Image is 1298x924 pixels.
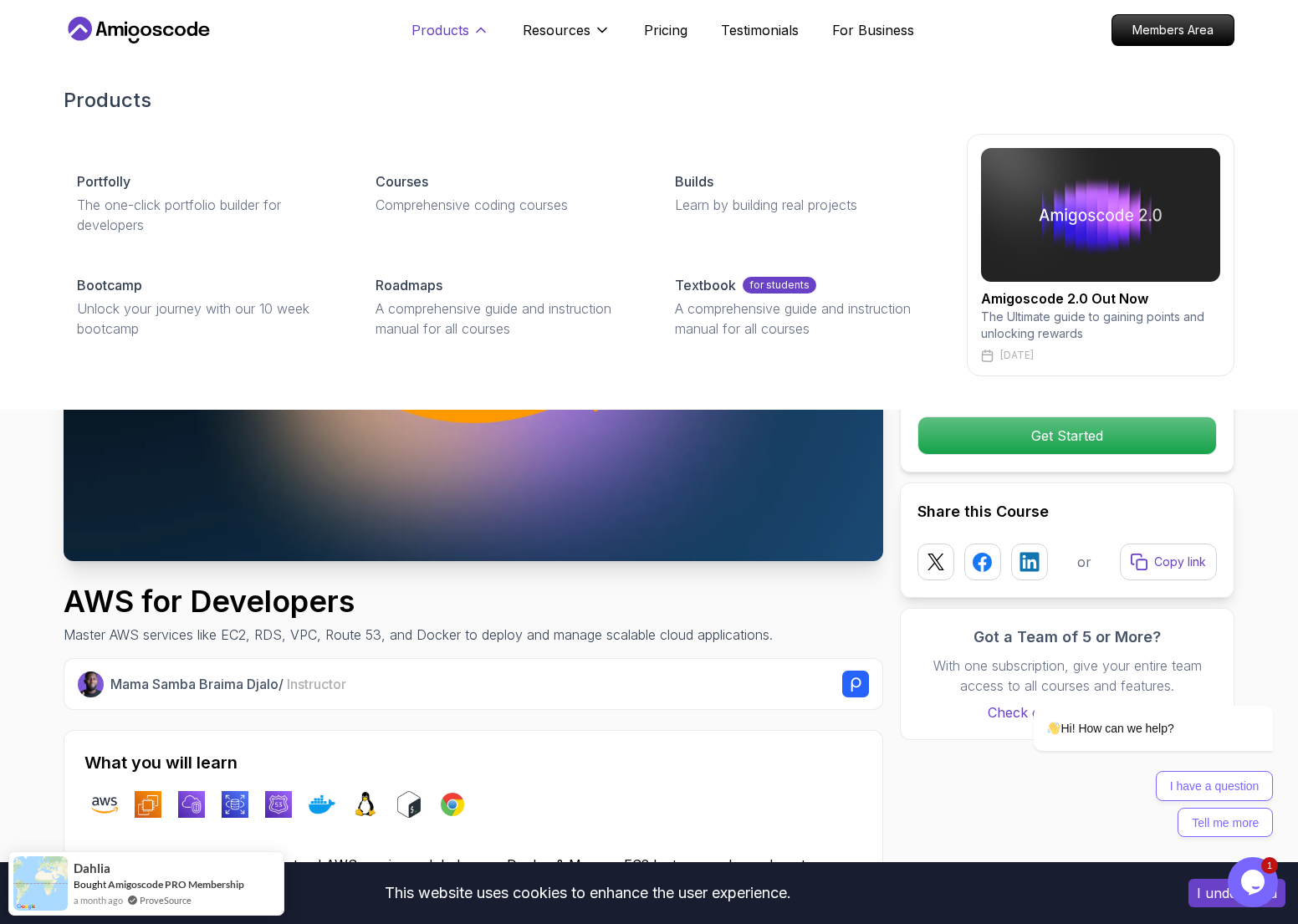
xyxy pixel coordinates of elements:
[362,262,647,352] a: RoadmapsA comprehensive guide and instruction manual for all courses
[74,861,110,876] span: Dahlia
[376,275,442,295] p: Roadmaps
[411,20,489,54] button: Products
[376,299,634,339] p: A comprehensive guide and instruction manual for all courses
[376,195,634,215] p: Comprehensive coding courses
[13,856,68,911] img: provesource social proof notification image
[110,674,346,694] p: Mama Samba Braima Djalo /
[981,288,1220,309] h2: Amigoscode 2.0 Out Now
[64,87,1234,114] h2: Products
[265,791,292,818] img: route53 logo
[13,875,1163,911] div: This website uses cookies to enhance the user experience.
[91,791,118,818] img: aws logo
[675,195,933,215] p: Learn by building real projects
[1077,552,1091,572] p: or
[77,171,130,191] p: Portfolly
[178,791,205,818] img: vpc logo
[74,893,123,907] span: a month ago
[644,20,687,40] a: Pricing
[967,134,1234,376] a: amigoscode 2.0Amigoscode 2.0 Out NowThe Ultimate guide to gaining points and unlocking rewards[DATE]
[108,855,463,895] p: AWS Fundamentals - Understand AWS services, global infrastructure, and cost management.
[743,277,816,294] p: for students
[1112,15,1234,45] p: Members Area
[917,500,1217,523] h2: Share this Course
[917,625,1217,649] h3: Got a Team of 5 or More?
[411,20,469,40] p: Products
[1228,857,1281,907] iframe: chat widget
[662,158,947,228] a: BuildsLearn by building real projects
[287,676,346,692] span: Instructor
[675,275,736,295] p: Textbook
[523,20,590,40] p: Resources
[78,671,104,697] img: Nelson Djalo
[832,20,914,40] a: For Business
[507,855,862,895] p: Deploy & Manage EC2 Instances - Learn how to launch, configure, and connect to virtual servers.
[981,309,1220,342] p: The Ultimate guide to gaining points and unlocking rewards
[721,20,799,40] a: Testimonials
[376,171,428,191] p: Courses
[1111,14,1234,46] a: Members Area
[675,299,933,339] p: A comprehensive guide and instruction manual for all courses
[362,158,647,228] a: CoursesComprehensive coding courses
[917,702,1217,722] a: Check our Business Plan
[108,878,244,891] a: Amigoscode PRO Membership
[981,148,1220,282] img: amigoscode 2.0
[1000,349,1034,362] p: [DATE]
[917,416,1217,455] button: Get Started
[980,574,1281,849] iframe: chat widget
[917,656,1217,696] p: With one subscription, give your entire team access to all courses and features.
[396,791,422,818] img: bash logo
[675,171,713,191] p: Builds
[64,625,773,645] p: Master AWS services like EC2, RDS, VPC, Route 53, and Docker to deploy and manage scalable cloud ...
[84,751,862,774] h2: What you will learn
[77,299,335,339] p: Unlock your journey with our 10 week bootcamp
[662,262,947,352] a: Textbookfor studentsA comprehensive guide and instruction manual for all courses
[64,262,349,352] a: BootcampUnlock your journey with our 10 week bootcamp
[1120,544,1217,580] button: Copy link
[64,585,773,618] h1: AWS for Developers
[222,791,248,818] img: rds logo
[352,791,379,818] img: linux logo
[523,20,611,54] button: Resources
[140,893,192,907] a: ProveSource
[439,791,466,818] img: chrome logo
[77,195,335,235] p: The one-click portfolio builder for developers
[64,158,349,248] a: PortfollyThe one-click portfolio builder for developers
[1154,554,1206,570] p: Copy link
[135,791,161,818] img: ec2 logo
[74,878,106,891] span: Bought
[1188,879,1285,907] button: Accept cookies
[918,417,1216,454] p: Get Started
[309,791,335,818] img: docker logo
[77,275,142,295] p: Bootcamp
